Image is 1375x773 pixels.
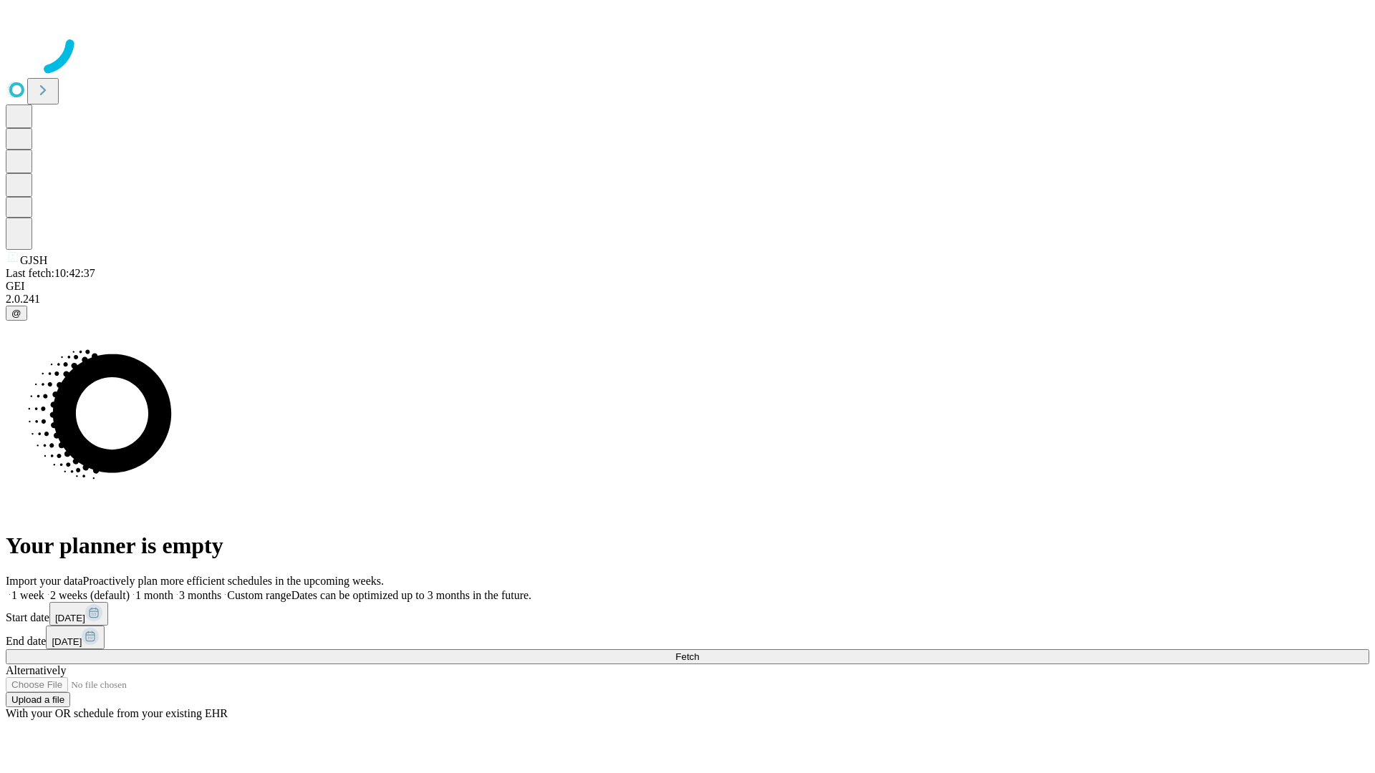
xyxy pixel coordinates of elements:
[6,306,27,321] button: @
[55,613,85,623] span: [DATE]
[52,636,82,647] span: [DATE]
[6,649,1369,664] button: Fetch
[11,589,44,601] span: 1 week
[6,267,95,279] span: Last fetch: 10:42:37
[6,293,1369,306] div: 2.0.241
[46,626,105,649] button: [DATE]
[6,664,66,676] span: Alternatively
[6,575,83,587] span: Import your data
[6,280,1369,293] div: GEI
[11,308,21,319] span: @
[179,589,221,601] span: 3 months
[6,692,70,707] button: Upload a file
[50,589,130,601] span: 2 weeks (default)
[675,651,699,662] span: Fetch
[20,254,47,266] span: GJSH
[83,575,384,587] span: Proactively plan more efficient schedules in the upcoming weeks.
[6,626,1369,649] div: End date
[6,707,228,719] span: With your OR schedule from your existing EHR
[6,533,1369,559] h1: Your planner is empty
[135,589,173,601] span: 1 month
[291,589,531,601] span: Dates can be optimized up to 3 months in the future.
[227,589,291,601] span: Custom range
[49,602,108,626] button: [DATE]
[6,602,1369,626] div: Start date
